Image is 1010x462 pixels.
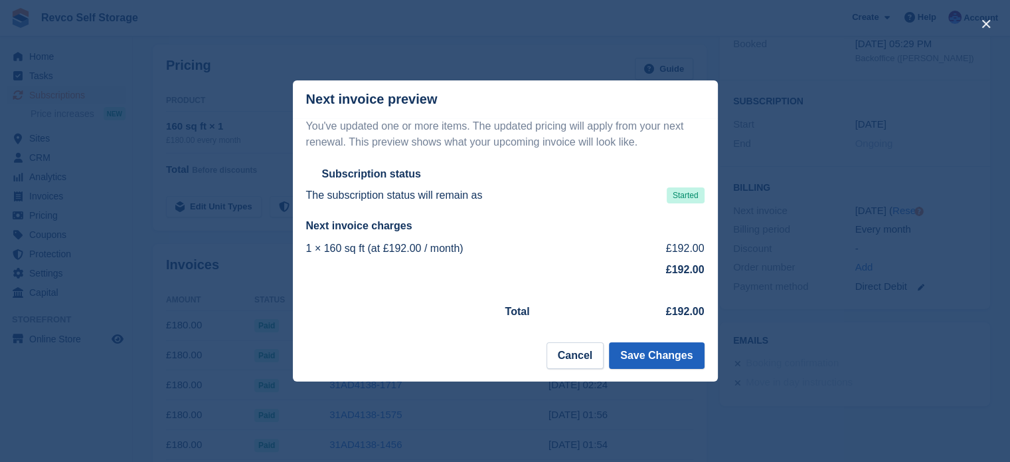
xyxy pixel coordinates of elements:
[322,168,421,181] h2: Subscription status
[609,342,704,369] button: Save Changes
[306,187,483,203] p: The subscription status will remain as
[505,306,530,317] strong: Total
[666,264,705,275] strong: £192.00
[306,238,626,259] td: 1 × 160 sq ft (at £192.00 / month)
[547,342,604,369] button: Cancel
[667,187,705,203] span: Started
[306,92,438,107] p: Next invoice preview
[306,118,705,150] p: You've updated one or more items. The updated pricing will apply from your next renewal. This pre...
[306,219,705,233] h2: Next invoice charges
[975,13,997,35] button: close
[666,306,705,317] strong: £192.00
[626,238,705,259] td: £192.00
